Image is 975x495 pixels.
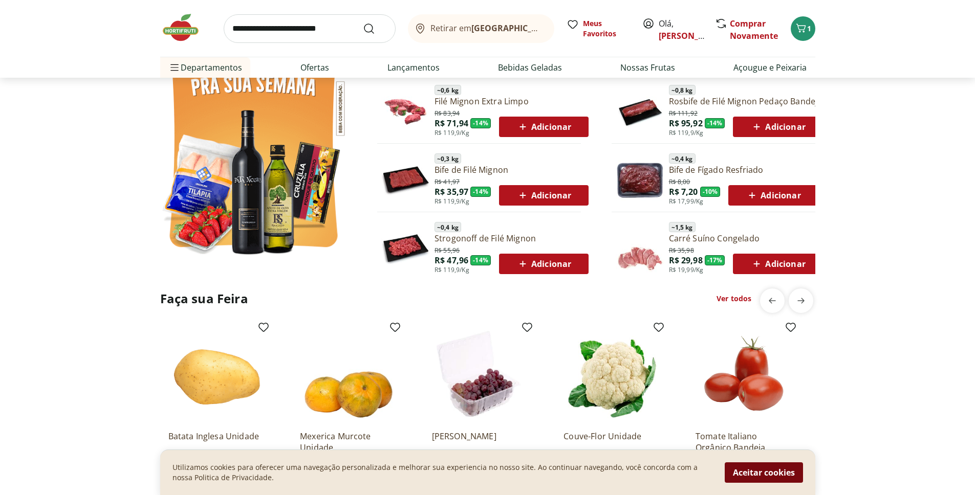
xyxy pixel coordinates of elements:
button: next [789,288,813,313]
span: R$ 55,96 [435,244,460,255]
a: Ofertas [300,61,329,74]
span: ~ 0,4 kg [669,153,696,164]
span: Retirar em [430,24,544,33]
button: Carrinho [791,16,815,41]
a: Bife de Fígado Resfriado [669,164,818,175]
h2: Faça sua Feira [160,290,248,307]
span: Departamentos [168,55,242,80]
p: Utilizamos cookies para oferecer uma navegação personalizada e melhorar sua experiencia no nosso ... [172,462,712,483]
button: Retirar em[GEOGRAPHIC_DATA]/[GEOGRAPHIC_DATA] [408,14,554,43]
img: Uva Rosada Embalada [432,325,529,422]
span: R$ 35,98 [669,244,694,255]
span: R$ 47,96 [435,255,468,266]
img: Principal [381,223,430,273]
span: Olá, [659,17,704,42]
span: R$ 17,99/Kg [669,197,704,206]
span: - 14 % [705,118,725,128]
a: Bebidas Geladas [498,61,562,74]
span: R$ 41,97 [435,176,460,186]
span: R$ 7,20 [669,186,698,197]
button: Adicionar [499,185,589,206]
a: [PERSON_NAME] [432,431,529,453]
span: R$ 83,94 [435,107,460,118]
span: Adicionar [746,189,800,201]
span: R$ 119,9/Kg [435,129,469,137]
img: Ver todos [160,12,347,261]
a: Lançamentos [387,61,440,74]
span: Adicionar [516,189,571,201]
span: R$ 71,94 [435,118,468,129]
img: Hortifruti [160,12,211,43]
button: Adicionar [728,185,818,206]
button: Menu [168,55,181,80]
button: Adicionar [733,117,822,137]
span: R$ 29,98 [669,255,703,266]
button: Submit Search [363,22,387,35]
a: Comprar Novamente [730,18,778,41]
span: R$ 95,92 [669,118,703,129]
span: - 14 % [470,255,491,265]
a: Nossas Frutas [620,61,675,74]
a: Ver todos [717,294,751,304]
a: [PERSON_NAME] [659,30,725,41]
a: Couve-Flor Unidade [564,431,661,453]
a: Meus Favoritos [567,18,630,39]
button: Adicionar [499,117,589,137]
img: Principal [381,155,430,204]
a: Carré Suíno Congelado [669,233,823,244]
span: R$ 8,00 [669,176,690,186]
span: R$ 111,92 [669,107,698,118]
span: R$ 119,9/Kg [435,197,469,206]
img: Bife de Fígado Resfriado [616,155,665,204]
span: - 14 % [470,118,491,128]
span: Meus Favoritos [583,18,630,39]
a: Batata Inglesa Unidade [168,431,266,453]
span: ~ 0,3 kg [435,153,461,164]
span: R$ 19,99/Kg [669,266,704,274]
span: - 17 % [705,255,725,265]
span: ~ 0,6 kg [435,85,461,95]
a: Rosbife de Filé Mignon Pedaço Bandeja [669,96,823,107]
a: Filé Mignon Extra Limpo [435,96,589,107]
button: Aceitar cookies [725,462,803,483]
img: Filé Mignon Extra Limpo [381,86,430,136]
a: Strogonoff de Filé Mignon [435,233,589,244]
button: previous [760,288,785,313]
span: R$ 119,9/Kg [435,266,469,274]
img: Principal [616,86,665,136]
span: - 10 % [700,187,721,197]
b: [GEOGRAPHIC_DATA]/[GEOGRAPHIC_DATA] [471,22,644,34]
span: ~ 0,4 kg [435,222,461,232]
span: Adicionar [516,258,571,270]
span: Adicionar [516,121,571,133]
img: Batata Inglesa Unidade [168,325,266,422]
input: search [224,14,396,43]
a: Bife de Filé Mignon [435,164,589,175]
button: Adicionar [499,254,589,274]
button: Adicionar [733,254,822,274]
span: Adicionar [750,121,805,133]
span: - 14 % [470,187,491,197]
a: Mexerica Murcote Unidade [300,431,397,453]
img: Principal [616,223,665,273]
span: 1 [807,24,811,33]
a: Açougue e Peixaria [733,61,807,74]
span: ~ 1,5 kg [669,222,696,232]
span: Adicionar [750,258,805,270]
span: R$ 35,97 [435,186,468,197]
img: Mexerica Murcote Unidade [300,325,397,422]
span: R$ 119,9/Kg [669,129,704,137]
span: ~ 0,8 kg [669,85,696,95]
img: Couve-Flor Unidade [564,325,661,422]
a: Tomate Italiano Orgânico Bandeja [696,431,793,453]
img: Tomate Italiano Orgânico Bandeja [696,325,793,422]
